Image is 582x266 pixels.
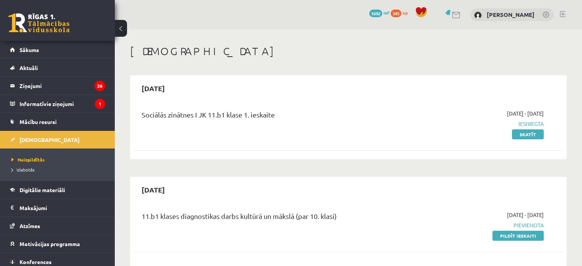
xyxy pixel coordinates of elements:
a: Maksājumi [10,199,105,217]
span: Motivācijas programma [20,240,80,247]
legend: Ziņojumi [20,77,105,95]
a: Pildīt ieskaiti [492,231,544,241]
span: Iesniegta [417,120,544,128]
a: 1692 mP [369,10,390,16]
span: Mācību resursi [20,118,57,125]
h1: [DEMOGRAPHIC_DATA] [130,45,567,58]
a: Informatīvie ziņojumi1 [10,95,105,113]
a: Izlabotās [11,166,107,173]
a: Digitālie materiāli [10,181,105,199]
span: [DATE] - [DATE] [507,109,544,117]
span: Izlabotās [11,166,34,173]
span: mP [383,10,390,16]
a: Sākums [10,41,105,59]
a: Motivācijas programma [10,235,105,253]
a: Aktuāli [10,59,105,77]
span: 1692 [369,10,382,17]
span: Sākums [20,46,39,53]
span: Atzīmes [20,222,40,229]
span: Digitālie materiāli [20,186,65,193]
span: Pievienota [417,221,544,229]
i: 26 [95,81,105,91]
a: Rīgas 1. Tālmācības vidusskola [8,13,70,33]
a: Skatīt [512,129,544,139]
div: Sociālās zinātnes I JK 11.b1 klase 1. ieskaite [142,109,406,124]
span: 345 [391,10,401,17]
a: Atzīmes [10,217,105,235]
span: [DEMOGRAPHIC_DATA] [20,136,80,143]
a: Neizpildītās [11,156,107,163]
span: [DATE] - [DATE] [507,211,544,219]
legend: Maksājumi [20,199,105,217]
div: 11.b1 klases diagnostikas darbs kultūrā un mākslā (par 10. klasi) [142,211,406,225]
a: 345 xp [391,10,411,16]
legend: Informatīvie ziņojumi [20,95,105,113]
a: [DEMOGRAPHIC_DATA] [10,131,105,149]
i: 1 [95,99,105,109]
span: Neizpildītās [11,157,45,163]
span: Aktuāli [20,64,38,71]
span: Konferences [20,258,52,265]
a: Mācību resursi [10,113,105,131]
a: Ziņojumi26 [10,77,105,95]
span: xp [403,10,408,16]
h2: [DATE] [134,181,173,199]
h2: [DATE] [134,79,173,97]
a: [PERSON_NAME] [487,11,535,18]
img: Sabīne Grantovska [474,11,482,19]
